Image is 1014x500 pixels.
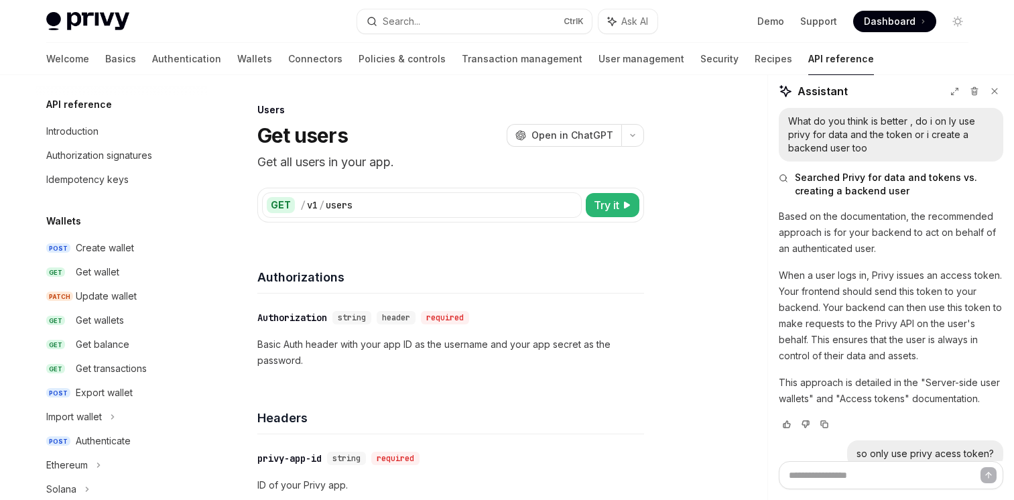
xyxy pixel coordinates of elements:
[46,388,70,398] span: POST
[382,312,410,323] span: header
[76,288,137,304] div: Update wallet
[46,97,112,113] h5: API reference
[36,168,207,192] a: Idempotency keys
[46,172,129,188] div: Idempotency keys
[46,213,81,229] h5: Wallets
[947,11,968,32] button: Toggle dark mode
[755,43,792,75] a: Recipes
[46,243,70,253] span: POST
[795,171,1003,198] span: Searched Privy for data and tokens vs. creating a backend user
[338,312,366,323] span: string
[594,197,619,213] span: Try it
[621,15,648,28] span: Ask AI
[808,43,874,75] a: API reference
[36,357,207,381] a: GETGet transactions
[319,198,324,212] div: /
[359,43,446,75] a: Policies & controls
[46,457,88,473] div: Ethereum
[76,385,133,401] div: Export wallet
[257,103,644,117] div: Users
[36,143,207,168] a: Authorization signatures
[326,198,353,212] div: users
[779,208,1003,257] p: Based on the documentation, the recommended approach is for your backend to act on behalf of an a...
[598,9,657,34] button: Ask AI
[46,364,65,374] span: GET
[383,13,420,29] div: Search...
[462,43,582,75] a: Transaction management
[257,336,644,369] p: Basic Auth header with your app ID as the username and your app secret as the password.
[788,115,994,155] div: What do you think is better , do i on ly use privy for data and the token or i create a backend u...
[46,147,152,164] div: Authorization signatures
[564,16,584,27] span: Ctrl K
[76,264,119,280] div: Get wallet
[507,124,621,147] button: Open in ChatGPT
[105,43,136,75] a: Basics
[46,436,70,446] span: POST
[46,12,129,31] img: light logo
[46,409,102,425] div: Import wallet
[46,316,65,326] span: GET
[421,311,469,324] div: required
[267,197,295,213] div: GET
[36,236,207,260] a: POSTCreate wallet
[46,340,65,350] span: GET
[779,171,1003,198] button: Searched Privy for data and tokens vs. creating a backend user
[76,312,124,328] div: Get wallets
[76,336,129,353] div: Get balance
[857,447,994,460] div: so only use privy acess token?
[980,467,997,483] button: Send message
[152,43,221,75] a: Authentication
[779,375,1003,407] p: This approach is detailed in the "Server-side user wallets" and "Access tokens" documentation.
[800,15,837,28] a: Support
[531,129,613,142] span: Open in ChatGPT
[798,83,848,99] span: Assistant
[257,452,322,465] div: privy-app-id
[46,43,89,75] a: Welcome
[46,267,65,277] span: GET
[864,15,915,28] span: Dashboard
[288,43,342,75] a: Connectors
[853,11,936,32] a: Dashboard
[46,292,73,302] span: PATCH
[36,332,207,357] a: GETGet balance
[700,43,739,75] a: Security
[257,123,348,147] h1: Get users
[36,308,207,332] a: GETGet wallets
[307,198,318,212] div: v1
[237,43,272,75] a: Wallets
[757,15,784,28] a: Demo
[46,123,99,139] div: Introduction
[779,267,1003,364] p: When a user logs in, Privy issues an access token. Your frontend should send this token to your b...
[36,381,207,405] a: POSTExport wallet
[76,433,131,449] div: Authenticate
[36,429,207,453] a: POSTAuthenticate
[257,409,644,427] h4: Headers
[300,198,306,212] div: /
[36,284,207,308] a: PATCHUpdate wallet
[586,193,639,217] button: Try it
[257,268,644,286] h4: Authorizations
[46,481,76,497] div: Solana
[36,119,207,143] a: Introduction
[76,361,147,377] div: Get transactions
[36,260,207,284] a: GETGet wallet
[598,43,684,75] a: User management
[257,477,644,493] p: ID of your Privy app.
[76,240,134,256] div: Create wallet
[332,453,361,464] span: string
[257,153,644,172] p: Get all users in your app.
[357,9,592,34] button: Search...CtrlK
[371,452,420,465] div: required
[257,311,327,324] div: Authorization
